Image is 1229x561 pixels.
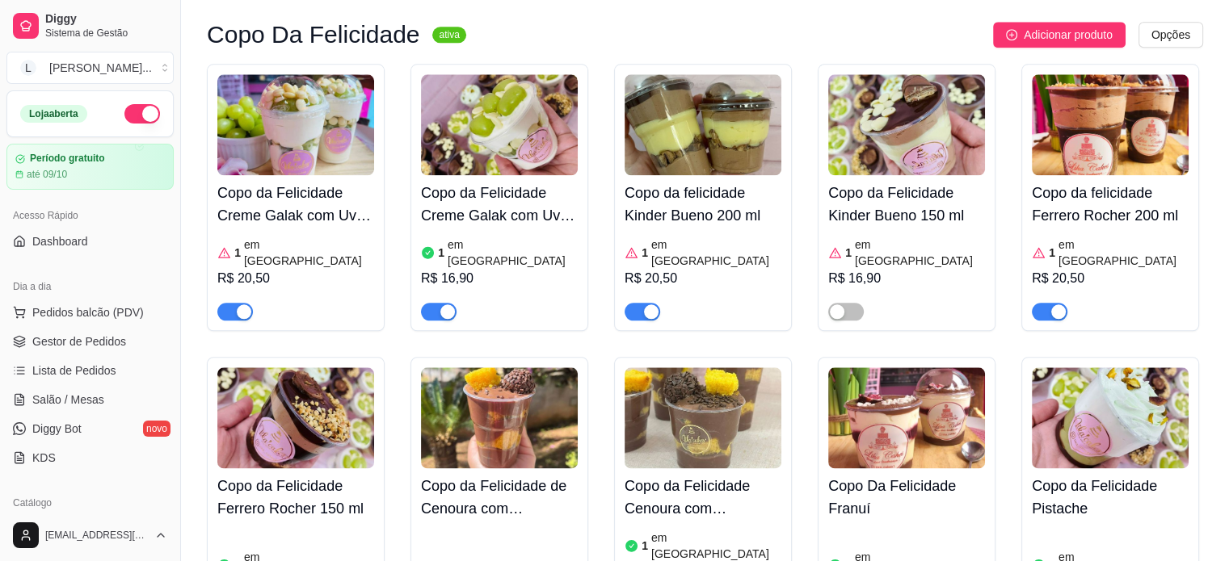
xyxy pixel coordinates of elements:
[49,60,152,76] div: [PERSON_NAME] ...
[1032,269,1189,288] div: R$ 20,50
[20,105,87,123] div: Loja aberta
[27,168,67,181] article: até 09/10
[217,269,374,288] div: R$ 20,50
[6,52,174,84] button: Select a team
[32,333,126,350] span: Gestor de Pedidos
[6,6,174,45] a: DiggySistema de Gestão
[1006,29,1017,40] span: plus-circle
[828,367,985,468] img: product-image
[642,538,648,554] article: 1
[625,182,781,227] h4: Copo da felicidade Kinder Bueno 200 ml
[432,27,465,43] sup: ativa
[828,182,985,227] h4: Copo da Felicidade Kinder Bueno 150 ml
[217,475,374,520] h4: Copo da Felicidade Ferrero Rocher 150 ml
[234,245,241,261] article: 1
[448,237,578,269] article: em [GEOGRAPHIC_DATA]
[625,74,781,175] img: product-image
[32,450,56,466] span: KDS
[642,245,648,261] article: 1
[828,475,985,520] h4: Copo Da Felicidade Franuí
[625,269,781,288] div: R$ 20,50
[1032,367,1189,468] img: product-image
[124,104,160,124] button: Alterar Status
[6,416,174,442] a: Diggy Botnovo
[32,362,116,379] span: Lista de Pedidos
[625,367,781,468] img: product-image
[6,203,174,228] div: Acesso Rápido
[32,421,82,437] span: Diggy Bot
[651,237,781,269] article: em [GEOGRAPHIC_DATA]
[6,490,174,516] div: Catálogo
[217,74,374,175] img: product-image
[32,391,104,408] span: Salão / Mesas
[421,367,578,468] img: product-image
[45,529,148,542] span: [EMAIL_ADDRESS][DOMAIN_NAME]
[217,182,374,227] h4: Copo da Felicidade Creme Galak com Uvas Verdes
[421,182,578,227] h4: Copo da Felicidade Creme Galak com Uvas Verdes 150 ml
[6,516,174,555] button: [EMAIL_ADDRESS][DOMAIN_NAME]
[6,299,174,325] button: Pedidos balcão (PDV)
[6,445,174,471] a: KDS
[1032,182,1189,227] h4: Copo da felicidade Ferrero Rocher 200 ml
[1024,26,1113,44] span: Adicionar produto
[993,22,1126,48] button: Adicionar produto
[421,475,578,520] h4: Copo da Felicidade de Cenoura com Brigadeiro 200 ml
[1032,475,1189,520] h4: Copo da Felicidade Pistache
[32,233,88,249] span: Dashboard
[625,475,781,520] h4: Copo da Felicidade Cenoura com Brigadeiro 150 ml
[217,367,374,468] img: product-image
[32,304,144,320] span: Pedidos balcão (PDV)
[1059,237,1189,269] article: em [GEOGRAPHIC_DATA]
[421,74,578,175] img: product-image
[1151,26,1190,44] span: Opções
[30,153,105,165] article: Período gratuito
[244,237,374,269] article: em [GEOGRAPHIC_DATA]
[855,237,985,269] article: em [GEOGRAPHIC_DATA]
[421,269,578,288] div: R$ 16,90
[1032,74,1189,175] img: product-image
[45,12,167,27] span: Diggy
[6,144,174,190] a: Período gratuitoaté 09/10
[20,60,36,76] span: L
[6,387,174,412] a: Salão / Mesas
[45,27,167,40] span: Sistema de Gestão
[6,274,174,299] div: Dia a dia
[6,228,174,254] a: Dashboard
[6,329,174,354] a: Gestor de Pedidos
[438,245,444,261] article: 1
[1139,22,1203,48] button: Opções
[207,25,419,44] h3: Copo Da Felicidade
[6,358,174,383] a: Lista de Pedidos
[828,269,985,288] div: R$ 16,90
[828,74,985,175] img: product-image
[845,245,852,261] article: 1
[1049,245,1055,261] article: 1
